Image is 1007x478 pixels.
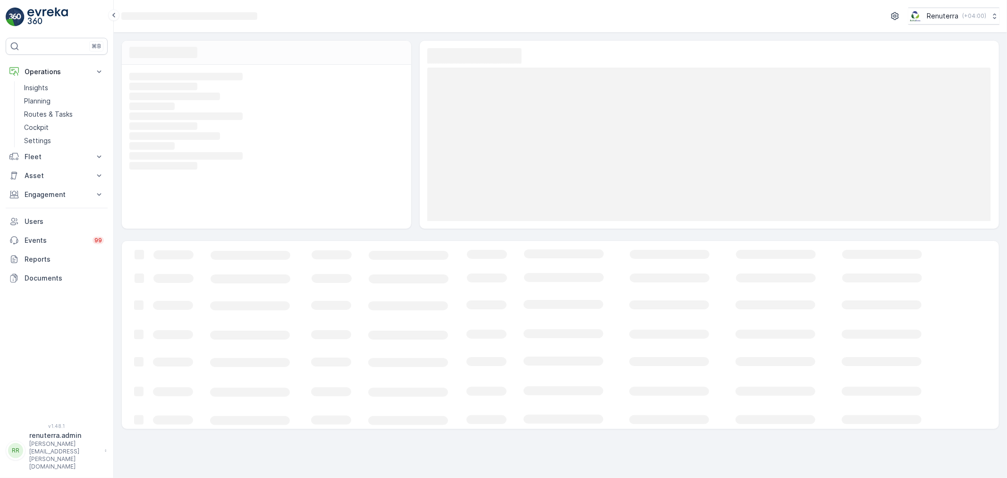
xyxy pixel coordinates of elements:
[6,250,108,269] a: Reports
[25,273,104,283] p: Documents
[6,8,25,26] img: logo
[27,8,68,26] img: logo_light-DOdMpM7g.png
[24,136,51,145] p: Settings
[6,423,108,429] span: v 1.48.1
[25,171,89,180] p: Asset
[6,62,108,81] button: Operations
[24,96,51,106] p: Planning
[24,83,48,93] p: Insights
[8,443,23,458] div: RR
[6,269,108,288] a: Documents
[25,190,89,199] p: Engagement
[6,147,108,166] button: Fleet
[6,212,108,231] a: Users
[20,81,108,94] a: Insights
[25,67,89,77] p: Operations
[908,11,923,21] img: Screenshot_2024-07-26_at_13.33.01.png
[20,134,108,147] a: Settings
[927,11,958,21] p: Renuterra
[24,123,49,132] p: Cockpit
[20,108,108,121] a: Routes & Tasks
[29,440,100,470] p: [PERSON_NAME][EMAIL_ADDRESS][PERSON_NAME][DOMAIN_NAME]
[20,94,108,108] a: Planning
[908,8,999,25] button: Renuterra(+04:00)
[25,236,87,245] p: Events
[6,431,108,470] button: RRrenuterra.admin[PERSON_NAME][EMAIL_ADDRESS][PERSON_NAME][DOMAIN_NAME]
[6,231,108,250] a: Events99
[92,43,101,50] p: ⌘B
[94,237,102,244] p: 99
[25,152,89,162] p: Fleet
[20,121,108,134] a: Cockpit
[962,12,986,20] p: ( +04:00 )
[25,217,104,226] p: Users
[24,110,73,119] p: Routes & Tasks
[6,185,108,204] button: Engagement
[29,431,100,440] p: renuterra.admin
[6,166,108,185] button: Asset
[25,255,104,264] p: Reports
